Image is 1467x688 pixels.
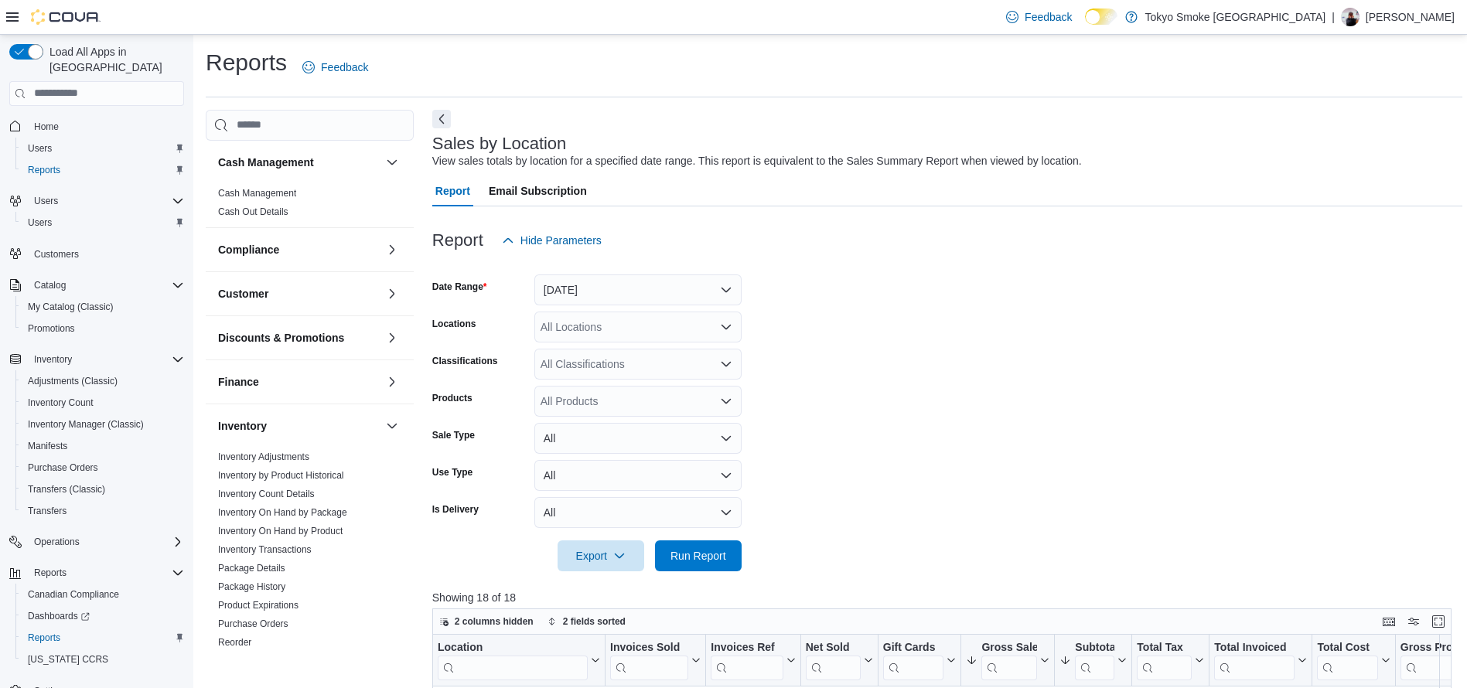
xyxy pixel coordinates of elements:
[22,139,184,158] span: Users
[218,155,380,170] button: Cash Management
[22,458,184,477] span: Purchase Orders
[432,355,498,367] label: Classifications
[22,298,120,316] a: My Catalog (Classic)
[28,564,73,582] button: Reports
[218,562,285,574] span: Package Details
[22,415,150,434] a: Inventory Manager (Classic)
[218,451,309,463] span: Inventory Adjustments
[31,9,101,25] img: Cova
[534,497,742,528] button: All
[610,640,688,655] div: Invoices Sold
[28,350,78,369] button: Inventory
[22,161,67,179] a: Reports
[711,640,795,679] button: Invoices Ref
[534,423,742,454] button: All
[1137,640,1204,679] button: Total Tax
[563,615,626,628] span: 2 fields sorted
[28,533,86,551] button: Operations
[1317,640,1377,655] div: Total Cost
[1025,9,1072,25] span: Feedback
[610,640,688,679] div: Invoices Sold
[22,319,81,338] a: Promotions
[218,618,288,629] a: Purchase Orders
[218,581,285,592] a: Package History
[432,135,567,153] h3: Sales by Location
[981,640,1037,679] div: Gross Sales
[218,242,380,257] button: Compliance
[218,507,347,518] a: Inventory On Hand by Package
[720,321,732,333] button: Open list of options
[218,600,299,611] a: Product Expirations
[206,184,414,227] div: Cash Management
[28,462,98,474] span: Purchase Orders
[22,372,124,390] a: Adjustments (Classic)
[218,418,267,434] h3: Inventory
[383,329,401,347] button: Discounts & Promotions
[383,373,401,391] button: Finance
[22,139,58,158] a: Users
[1137,640,1192,679] div: Total Tax
[218,330,380,346] button: Discounts & Promotions
[432,466,473,479] label: Use Type
[34,353,72,366] span: Inventory
[432,318,476,330] label: Locations
[438,640,588,679] div: Location
[218,286,380,301] button: Customer
[432,281,487,293] label: Date Range
[22,372,184,390] span: Adjustments (Classic)
[567,540,635,571] span: Export
[22,650,184,669] span: Washington CCRS
[22,437,184,455] span: Manifests
[432,110,451,128] button: Next
[655,540,742,571] button: Run Report
[22,607,184,625] span: Dashboards
[28,418,144,431] span: Inventory Manager (Classic)
[28,276,184,295] span: Catalog
[218,543,312,556] span: Inventory Transactions
[218,618,288,630] span: Purchase Orders
[806,640,861,679] div: Net Sold
[1317,640,1377,679] div: Total Cost
[610,640,701,679] button: Invoices Sold
[15,159,190,181] button: Reports
[15,392,190,414] button: Inventory Count
[218,506,347,519] span: Inventory On Hand by Package
[22,458,104,477] a: Purchase Orders
[218,581,285,593] span: Package History
[34,248,79,261] span: Customers
[1332,8,1335,26] p: |
[218,451,309,462] a: Inventory Adjustments
[383,284,401,303] button: Customer
[720,358,732,370] button: Open list of options
[15,318,190,339] button: Promotions
[34,536,80,548] span: Operations
[3,562,190,584] button: Reports
[3,243,190,265] button: Customers
[1380,612,1398,631] button: Keyboard shortcuts
[1075,640,1114,679] div: Subtotal
[22,415,184,434] span: Inventory Manager (Classic)
[1137,640,1192,655] div: Total Tax
[28,632,60,644] span: Reports
[3,190,190,212] button: Users
[432,392,473,404] label: Products
[218,599,299,611] span: Product Expirations
[1000,2,1078,32] a: Feedback
[28,142,52,155] span: Users
[28,350,184,369] span: Inventory
[15,627,190,649] button: Reports
[34,567,67,579] span: Reports
[883,640,944,679] div: Gift Card Sales
[43,44,184,75] span: Load All Apps in [GEOGRAPHIC_DATA]
[1085,25,1086,26] span: Dark Mode
[28,375,118,387] span: Adjustments (Classic)
[1214,640,1295,655] div: Total Invoiced
[28,245,85,264] a: Customers
[15,435,190,457] button: Manifests
[218,188,296,199] a: Cash Management
[218,470,344,481] a: Inventory by Product Historical
[489,175,587,206] span: Email Subscription
[22,502,184,520] span: Transfers
[1059,640,1127,679] button: Subtotal
[218,526,343,536] a: Inventory On Hand by Product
